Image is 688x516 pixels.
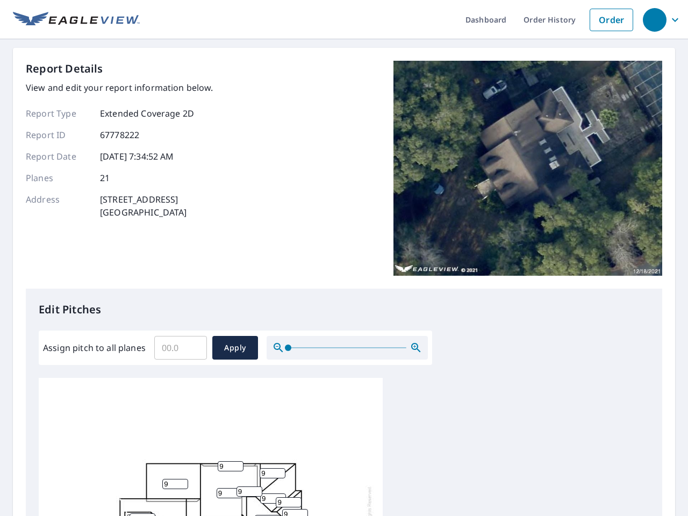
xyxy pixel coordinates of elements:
p: Report Type [26,107,90,120]
p: Report Details [26,61,103,77]
p: Planes [26,171,90,184]
p: Report Date [26,150,90,163]
p: 21 [100,171,110,184]
p: Extended Coverage 2D [100,107,194,120]
button: Apply [212,336,258,360]
p: Edit Pitches [39,302,649,318]
label: Assign pitch to all planes [43,341,146,354]
img: EV Logo [13,12,140,28]
p: Address [26,193,90,219]
span: Apply [221,341,249,355]
p: [DATE] 7:34:52 AM [100,150,174,163]
p: 67778222 [100,128,139,141]
img: Top image [393,61,662,276]
a: Order [590,9,633,31]
p: Report ID [26,128,90,141]
p: View and edit your report information below. [26,81,213,94]
p: [STREET_ADDRESS] [GEOGRAPHIC_DATA] [100,193,187,219]
input: 00.0 [154,333,207,363]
